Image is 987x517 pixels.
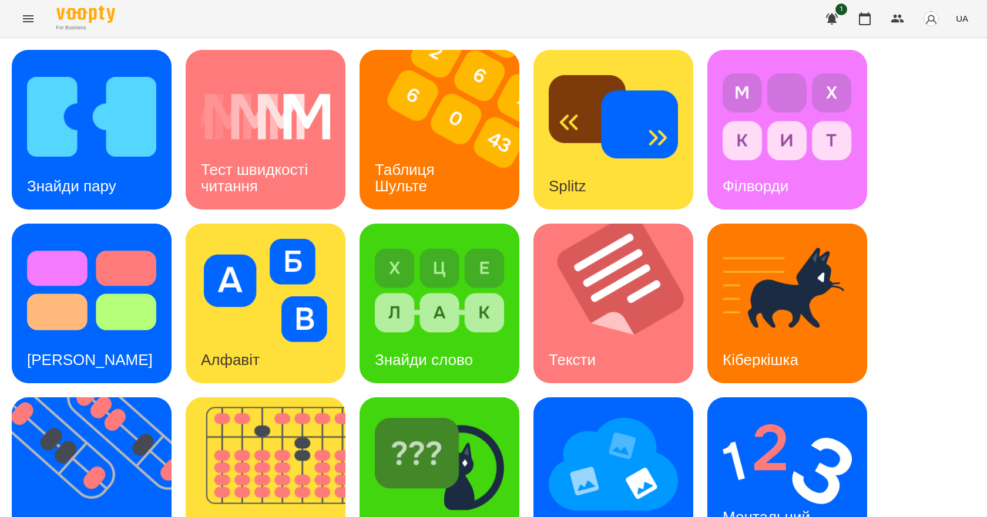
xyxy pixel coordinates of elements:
h3: Тексти [549,351,596,369]
h3: Алфавіт [201,351,260,369]
h3: Таблиця Шульте [375,161,439,194]
img: Філворди [723,65,852,168]
img: Voopty Logo [56,6,115,23]
a: Знайди паруЗнайди пару [12,50,172,209]
a: ТекстиТексти [533,224,693,383]
a: Тест Струпа[PERSON_NAME] [12,224,172,383]
a: АлфавітАлфавіт [186,224,345,383]
img: Ментальний рахунок [723,413,852,516]
img: Splitz [549,65,678,168]
a: КіберкішкаКіберкішка [707,224,867,383]
img: Кіберкішка [723,239,852,342]
img: Знайди слово [375,239,504,342]
a: SplitzSplitz [533,50,693,209]
img: Тексти [533,224,708,383]
button: Menu [14,5,42,33]
h3: Знайди слово [375,351,473,369]
img: avatar_s.png [923,11,939,27]
span: UA [956,12,968,25]
img: Таблиця Шульте [360,50,534,209]
h3: [PERSON_NAME] [27,351,153,369]
a: ФілвордиФілворди [707,50,867,209]
img: Алфавіт [201,239,330,342]
img: Знайди пару [27,65,156,168]
h3: Знайди пару [27,177,116,195]
button: UA [951,8,973,29]
img: Тест швидкості читання [201,65,330,168]
img: Знайди Кіберкішку [375,413,504,516]
h3: Філворди [723,177,788,195]
a: Таблиця ШультеТаблиця Шульте [360,50,519,209]
h3: Кіберкішка [723,351,798,369]
h3: Тест швидкості читання [201,161,312,194]
img: Мнемотехніка [549,413,678,516]
h3: Splitz [549,177,586,195]
span: 1 [835,4,847,15]
a: Тест швидкості читанняТест швидкості читання [186,50,345,209]
a: Знайди словоЗнайди слово [360,224,519,383]
img: Тест Струпа [27,239,156,342]
span: For Business [56,24,115,32]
